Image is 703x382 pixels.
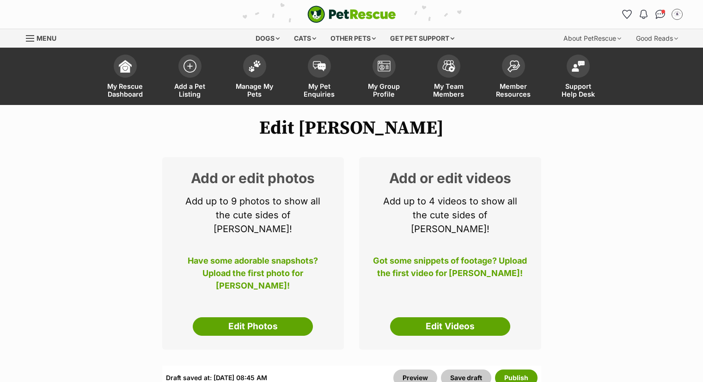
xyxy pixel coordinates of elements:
a: My Rescue Dashboard [93,50,158,105]
span: Menu [37,34,56,42]
a: Menu [26,29,63,46]
img: member-resources-icon-8e73f808a243e03378d46382f2149f9095a855e16c252ad45f914b54edf8863c.svg [507,60,520,73]
button: Notifications [636,7,651,22]
span: Support Help Desk [557,82,599,98]
p: Got some snippets of footage? Upload the first video for [PERSON_NAME]! [373,254,527,285]
div: Dogs [249,29,286,48]
a: Member Resources [481,50,546,105]
div: About PetRescue [557,29,628,48]
img: pet-enquiries-icon-7e3ad2cf08bfb03b45e93fb7055b45f3efa6380592205ae92323e6603595dc1f.svg [313,61,326,71]
a: Favourites [620,7,635,22]
a: Manage My Pets [222,50,287,105]
p: Add up to 4 videos to show all the cute sides of [PERSON_NAME]! [373,194,527,236]
img: help-desk-icon-fdf02630f3aa405de69fd3d07c3f3aa587a6932b1a1747fa1d2bba05be0121f9.svg [572,61,585,72]
span: My Team Members [428,82,470,98]
a: My Pet Enquiries [287,50,352,105]
img: add-pet-listing-icon-0afa8454b4691262ce3f59096e99ab1cd57d4a30225e0717b998d2c9b9846f56.svg [183,60,196,73]
a: PetRescue [307,6,396,23]
div: Get pet support [384,29,461,48]
h2: Add or edit videos [373,171,527,185]
a: Support Help Desk [546,50,611,105]
img: notifications-46538b983faf8c2785f20acdc204bb7945ddae34d4c08c2a6579f10ce5e182be.svg [640,10,647,19]
a: Conversations [653,7,668,22]
span: Member Resources [493,82,534,98]
div: Cats [287,29,323,48]
span: My Group Profile [363,82,405,98]
p: Have some adorable snapshots? Upload the first photo for [PERSON_NAME]! [176,254,330,285]
div: Good Reads [630,29,685,48]
a: Edit Videos [390,317,510,336]
span: My Rescue Dashboard [104,82,146,98]
span: Manage My Pets [234,82,275,98]
a: My Group Profile [352,50,416,105]
a: Add a Pet Listing [158,50,222,105]
img: Emma Grabowski profile pic [672,10,682,19]
span: Add a Pet Listing [169,82,211,98]
ul: Account quick links [620,7,685,22]
img: logo-cat-932fe2b9b8326f06289b0f2fb663e598f794de774fb13d1741a6617ecf9a85b4.svg [307,6,396,23]
h2: Add or edit photos [176,171,330,185]
img: group-profile-icon-3fa3cf56718a62981997c0bc7e787c4b2cf8bcc04b72c1350f741eb67cf2f40e.svg [378,61,391,72]
a: My Team Members [416,50,481,105]
img: manage-my-pets-icon-02211641906a0b7f246fdf0571729dbe1e7629f14944591b6c1af311fb30b64b.svg [248,60,261,72]
a: Edit Photos [193,317,313,336]
img: team-members-icon-5396bd8760b3fe7c0b43da4ab00e1e3bb1a5d9ba89233759b79545d2d3fc5d0d.svg [442,60,455,72]
p: Add up to 9 photos to show all the cute sides of [PERSON_NAME]! [176,194,330,236]
span: My Pet Enquiries [299,82,340,98]
img: dashboard-icon-eb2f2d2d3e046f16d808141f083e7271f6b2e854fb5c12c21221c1fb7104beca.svg [119,60,132,73]
div: Other pets [324,29,382,48]
img: chat-41dd97257d64d25036548639549fe6c8038ab92f7586957e7f3b1b290dea8141.svg [655,10,665,19]
button: My account [670,7,685,22]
